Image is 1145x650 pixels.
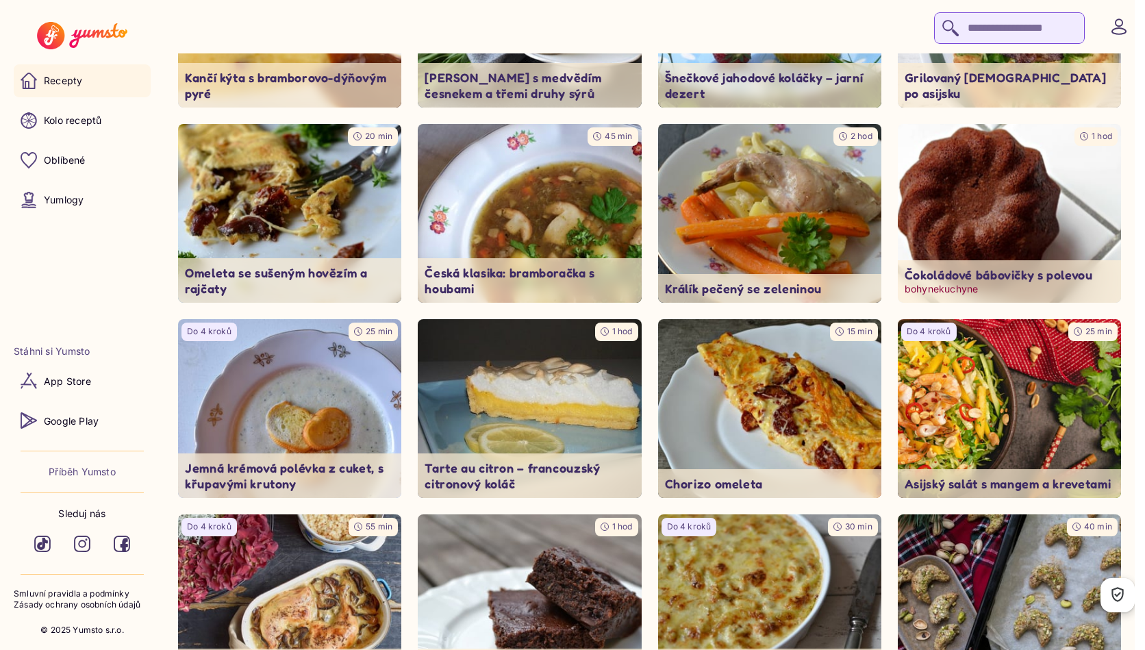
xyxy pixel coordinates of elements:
p: Do 4 kroků [187,521,231,533]
a: undefinedDo 4 kroků25 minJemná krémová polévka z cuket, s křupavými krutony [178,319,401,498]
a: undefinedDo 4 kroků25 minAsijský salát s mangem a krevetami [898,319,1121,498]
li: Stáhni si Yumsto [14,345,151,358]
p: Tarte au citron – francouzský citronový koláč [425,460,634,491]
p: Asijský salát s mangem a krevetami [905,476,1114,492]
p: Králík pečený se zeleninou [665,281,875,297]
span: 40 min [1084,521,1112,532]
img: Yumsto logo [37,22,127,49]
p: Česká klasika: bramboračka s houbami [425,265,634,296]
p: Do 4 kroků [187,326,231,338]
p: Oblíbené [44,153,86,167]
a: Příběh Yumsto [49,465,116,479]
a: undefined45 minČeská klasika: bramboračka s houbami [418,124,641,303]
p: Kolo receptů [44,114,102,127]
p: [PERSON_NAME] s medvědím česnekem a třemi druhy sýrů [425,70,634,101]
a: undefined20 minOmeleta se sušeným hovězím a rajčaty [178,124,401,303]
p: Chorizo omeleta [665,476,875,492]
a: Oblíbené [14,144,151,177]
p: Šnečkové jahodové koláčky – jarní dezert [665,70,875,101]
img: undefined [892,119,1127,307]
span: 15 min [847,326,872,336]
p: © 2025 Yumsto s.r.o. [40,625,124,636]
p: Do 4 kroků [667,521,712,533]
span: 20 min [365,131,392,141]
p: bohynekuchyne [905,282,1114,296]
span: 1 hod [1092,131,1112,141]
p: Sleduj nás [58,507,105,521]
p: Čokoládové bábovičky s polevou [905,267,1114,283]
span: 25 min [1085,326,1112,336]
p: Grilovaný [DEMOGRAPHIC_DATA] po asijsku [905,70,1114,101]
a: Yumlogy [14,184,151,216]
img: undefined [658,124,881,303]
a: undefined1 hodČokoládové bábovičky s polevoubohynekuchyne [898,124,1121,303]
p: Omeleta se sušeným hovězím a rajčaty [185,265,394,296]
a: Recepty [14,64,151,97]
a: App Store [14,364,151,397]
img: undefined [178,319,401,498]
p: App Store [44,375,91,388]
span: 2 hod [851,131,872,141]
span: 1 hod [612,521,633,532]
img: undefined [418,124,641,303]
a: Google Play [14,404,151,437]
p: Kančí kýta s bramborovo-dýňovým pyré [185,70,394,101]
span: 1 hod [612,326,633,336]
p: Yumlogy [44,193,84,207]
a: Zásady ochrany osobních údajů [14,599,151,611]
span: 30 min [845,521,872,532]
a: undefined15 minChorizo omeleta [658,319,881,498]
p: Jemná krémová polévka z cuket, s křupavými krutony [185,460,394,491]
p: Google Play [44,414,99,428]
a: undefined2 hodKrálík pečený se zeleninou [658,124,881,303]
img: undefined [178,124,401,303]
a: Kolo receptů [14,104,151,137]
span: 45 min [605,131,632,141]
p: Do 4 kroků [907,326,951,338]
span: 55 min [366,521,392,532]
a: Smluvní pravidla a podmínky [14,588,151,600]
a: undefined1 hodTarte au citron – francouzský citronový koláč [418,319,641,498]
img: undefined [418,319,641,498]
img: undefined [898,319,1121,498]
img: undefined [658,319,881,498]
span: 25 min [366,326,392,336]
p: Recepty [44,74,82,88]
